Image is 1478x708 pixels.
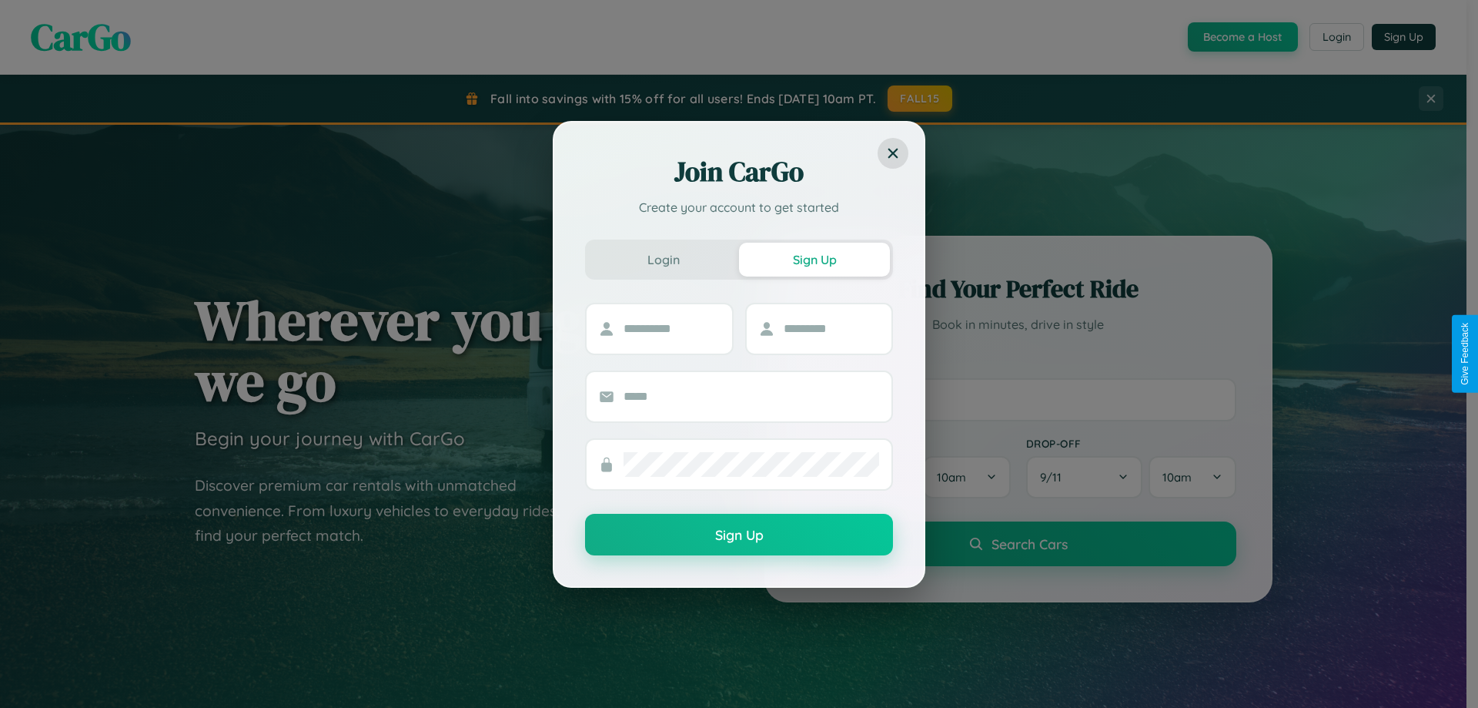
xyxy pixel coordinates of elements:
button: Sign Up [739,243,890,277]
div: Give Feedback [1460,323,1470,385]
p: Create your account to get started [585,198,893,216]
h2: Join CarGo [585,153,893,190]
button: Login [588,243,739,277]
button: Sign Up [585,514,893,555]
